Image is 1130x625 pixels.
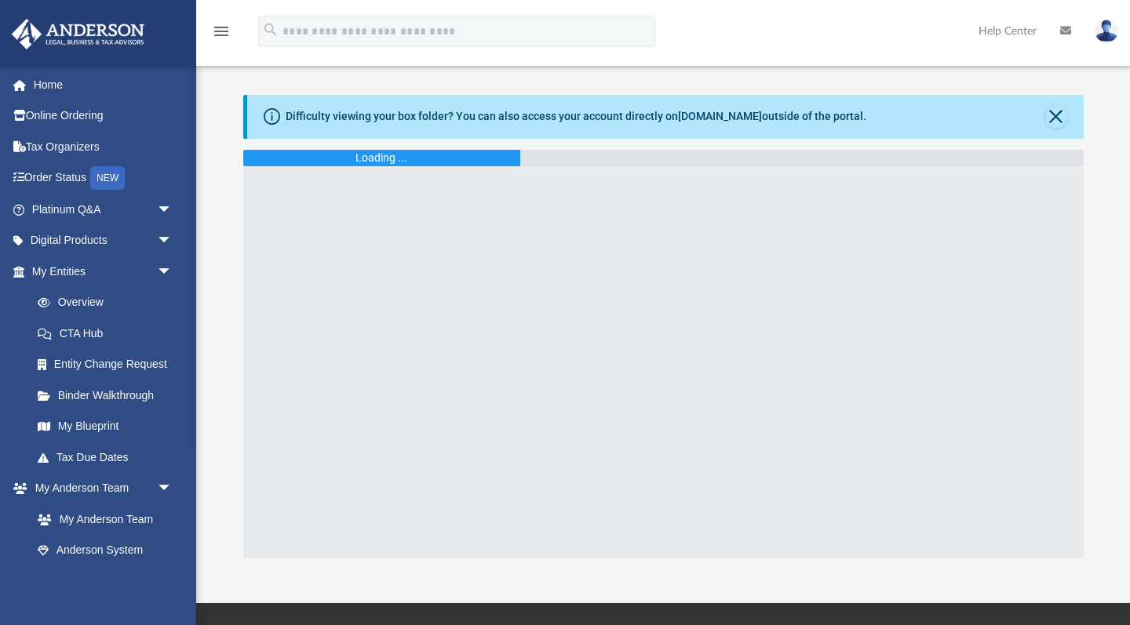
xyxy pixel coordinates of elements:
a: [DOMAIN_NAME] [678,110,762,122]
a: menu [212,30,231,41]
button: Close [1045,106,1067,128]
a: Client Referrals [22,565,188,597]
div: NEW [90,166,125,190]
a: Tax Organizers [11,131,196,162]
a: Home [11,69,196,100]
a: My Anderson Teamarrow_drop_down [11,473,188,504]
span: arrow_drop_down [157,194,188,226]
a: Anderson System [22,535,188,566]
img: Anderson Advisors Platinum Portal [7,19,149,49]
span: arrow_drop_down [157,473,188,505]
i: menu [212,22,231,41]
a: My Entitiesarrow_drop_down [11,256,196,287]
a: Binder Walkthrough [22,380,196,411]
a: My Anderson Team [22,503,180,535]
img: User Pic [1095,20,1118,42]
span: arrow_drop_down [157,256,188,288]
a: Order StatusNEW [11,162,196,194]
div: Loading ... [355,150,407,166]
a: Overview [22,287,196,318]
span: arrow_drop_down [157,225,188,257]
a: Digital Productsarrow_drop_down [11,225,196,256]
div: Difficulty viewing your box folder? You can also access your account directly on outside of the p... [286,108,866,125]
a: Online Ordering [11,100,196,132]
a: Tax Due Dates [22,441,196,473]
i: search [262,21,279,38]
a: Platinum Q&Aarrow_drop_down [11,194,196,225]
a: CTA Hub [22,318,196,349]
a: Entity Change Request [22,349,196,380]
a: My Blueprint [22,411,188,442]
